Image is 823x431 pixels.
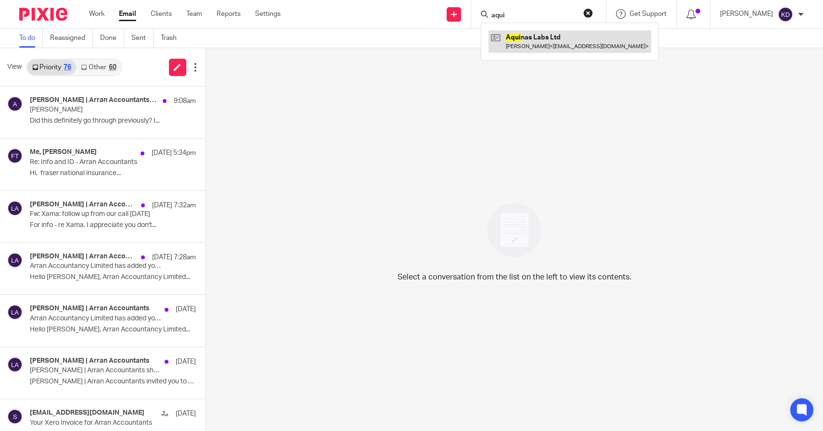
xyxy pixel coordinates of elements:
a: Sent [131,29,154,48]
h4: [PERSON_NAME] | Arran Accountants [30,253,136,261]
input: Search [490,12,577,20]
img: svg%3E [7,409,23,424]
p: Your Xero Invoice for Arran Accountants [30,419,163,427]
a: Email [119,9,136,19]
img: svg%3E [7,148,23,164]
p: Hi, fraser national insurance... [30,169,196,177]
p: [DATE] 7:32am [152,201,196,210]
p: [DATE] 5:34pm [152,148,196,158]
p: Fw: Xama: follow up from our call [DATE] [30,210,163,218]
a: Priority76 [27,60,76,75]
a: Done [100,29,124,48]
a: Other60 [76,60,121,75]
a: Team [186,9,202,19]
p: 9:08am [174,96,196,106]
span: Get Support [630,11,667,17]
p: [DATE] [176,409,196,418]
img: svg%3E [7,304,23,320]
div: 76 [64,64,71,71]
button: Clear [583,8,593,18]
p: Re: Info and ID - Arran Accountants [30,158,163,166]
p: Hello [PERSON_NAME], Arran Accountancy Limited... [30,273,196,281]
p: Hello [PERSON_NAME], Arran Accountancy Limited... [30,326,196,334]
a: Settings [255,9,281,19]
a: Clients [151,9,172,19]
img: Pixie [19,8,67,21]
p: Did this definitely go through previously? I... [30,117,196,125]
img: svg%3E [778,7,793,22]
p: [DATE] [176,357,196,367]
p: [PERSON_NAME] | Arran Accountants invited you to edit a... [30,378,196,386]
p: For info - re Xama. I appreciate you don't... [30,221,196,229]
p: Arran Accountancy Limited has added you as a Xama Onboarding user [30,315,163,323]
a: Trash [161,29,184,48]
a: Reports [217,9,241,19]
img: svg%3E [7,201,23,216]
p: [PERSON_NAME] | Arran Accountants shared "Xero recharges April [DATE]" with you [30,367,163,375]
a: Work [89,9,104,19]
h4: [PERSON_NAME] | Arran Accountants, Me, [PERSON_NAME] | Arran Accountants [30,96,158,104]
h4: [PERSON_NAME] | Arran Accountants [30,304,150,313]
p: Select a conversation from the list on the left to view its contents. [398,271,631,283]
p: [PERSON_NAME] [30,106,163,114]
span: View [7,62,22,72]
h4: [EMAIL_ADDRESS][DOMAIN_NAME] [30,409,144,417]
h4: [PERSON_NAME] | Arran Accountants [30,201,136,209]
a: Reassigned [50,29,93,48]
p: [DATE] [176,304,196,314]
img: svg%3E [7,357,23,372]
div: 60 [109,64,116,71]
a: To do [19,29,43,48]
img: svg%3E [7,253,23,268]
img: svg%3E [7,96,23,112]
p: Arran Accountancy Limited has added you as a Xama Onboarding user [30,262,163,270]
p: [PERSON_NAME] [720,9,773,19]
h4: Me, [PERSON_NAME] [30,148,97,156]
h4: [PERSON_NAME] | Arran Accountants [30,357,150,365]
p: [DATE] 7:28am [152,253,196,262]
img: image [481,197,548,264]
